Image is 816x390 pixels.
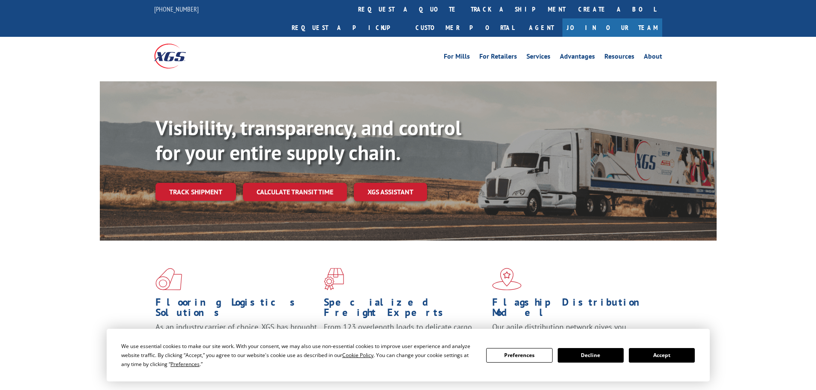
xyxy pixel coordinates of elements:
[154,5,199,13] a: [PHONE_NUMBER]
[479,53,517,63] a: For Retailers
[342,351,374,359] span: Cookie Policy
[604,53,634,63] a: Resources
[155,322,317,352] span: As an industry carrier of choice, XGS has brought innovation and dedication to flooring logistics...
[409,18,520,37] a: Customer Portal
[107,329,710,381] div: Cookie Consent Prompt
[170,360,200,368] span: Preferences
[324,297,486,322] h1: Specialized Freight Experts
[558,348,624,363] button: Decline
[562,18,662,37] a: Join Our Team
[155,183,236,201] a: Track shipment
[644,53,662,63] a: About
[324,322,486,360] p: From 123 overlength loads to delicate cargo, our experienced staff knows the best way to move you...
[492,322,650,342] span: Our agile distribution network gives you nationwide inventory management on demand.
[243,183,347,201] a: Calculate transit time
[121,342,476,369] div: We use essential cookies to make our site work. With your consent, we may also use non-essential ...
[155,268,182,290] img: xgs-icon-total-supply-chain-intelligence-red
[492,268,522,290] img: xgs-icon-flagship-distribution-model-red
[486,348,552,363] button: Preferences
[520,18,562,37] a: Agent
[560,53,595,63] a: Advantages
[155,297,317,322] h1: Flooring Logistics Solutions
[444,53,470,63] a: For Mills
[324,268,344,290] img: xgs-icon-focused-on-flooring-red
[155,114,461,166] b: Visibility, transparency, and control for your entire supply chain.
[285,18,409,37] a: Request a pickup
[354,183,427,201] a: XGS ASSISTANT
[492,297,654,322] h1: Flagship Distribution Model
[629,348,695,363] button: Accept
[526,53,550,63] a: Services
